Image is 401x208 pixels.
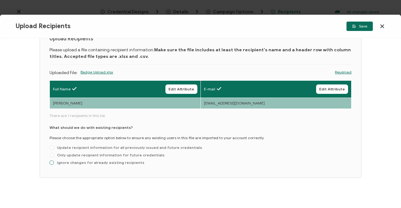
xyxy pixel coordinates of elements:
p: Please upload a file containing recipient information. [49,47,352,60]
td: [PERSON_NAME] [50,98,201,109]
span: Ignore changes for already existing recipients [54,160,144,165]
span: Update recipient information for all previously issued and future credentials. [54,145,203,150]
span: Badge Upload.xlsx [81,69,113,85]
p: Please choose the appropriate option below to ensure any existing users in this file are imported... [49,135,264,141]
td: [EMAIL_ADDRESS][DOMAIN_NAME] [200,98,352,109]
span: Save [352,24,367,28]
p: Uploaded File: [49,69,77,77]
span: Only update recipient information for future credentials. [54,153,165,157]
b: Make sure the file includes at least the recipient's name and a header row with column titles. Ac... [49,47,351,59]
span: Edit Attribute [319,87,345,91]
span: Upload Recipients [16,22,70,30]
button: Save [346,22,373,31]
h1: Upload Recipients [49,36,352,42]
span: There are 1 recipients in this list. [49,113,352,119]
button: Edit Attribute [316,84,348,94]
span: Edit Attribute [169,87,194,91]
p: What should we do with existing recipients? [49,125,133,130]
button: Edit Attribute [165,84,197,94]
span: Full Name [53,86,70,92]
span: E-mail [204,86,215,92]
iframe: Chat Widget [370,178,401,208]
a: Reupload [335,69,352,75]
